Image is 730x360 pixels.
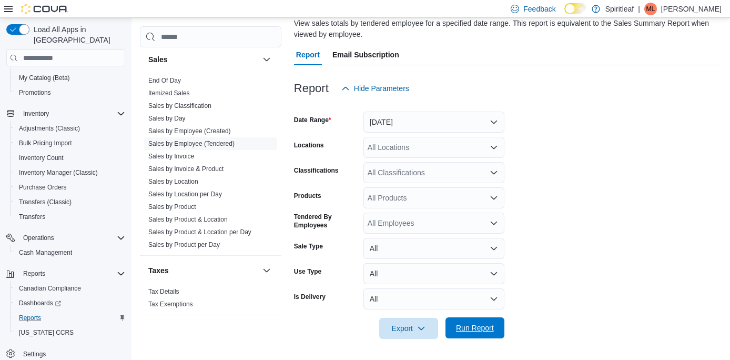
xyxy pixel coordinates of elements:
[11,121,129,136] button: Adjustments (Classic)
[19,232,125,244] span: Operations
[379,318,438,339] button: Export
[148,54,168,65] h3: Sales
[354,83,409,94] span: Hide Parameters
[19,154,64,162] span: Inventory Count
[294,116,331,124] label: Date Range
[19,168,98,177] span: Inventory Manager (Classic)
[11,85,129,100] button: Promotions
[294,166,339,175] label: Classifications
[19,183,67,192] span: Purchase Orders
[148,301,193,308] a: Tax Exemptions
[148,216,228,223] a: Sales by Product & Location
[294,213,359,229] label: Tendered By Employees
[15,297,125,309] span: Dashboards
[564,14,565,15] span: Dark Mode
[19,198,72,206] span: Transfers (Classic)
[456,323,494,333] span: Run Report
[19,267,125,280] span: Reports
[148,228,251,236] span: Sales by Product & Location per Day
[15,137,125,149] span: Bulk Pricing Import
[15,122,125,135] span: Adjustments (Classic)
[148,102,211,109] a: Sales by Classification
[661,3,722,15] p: [PERSON_NAME]
[19,248,72,257] span: Cash Management
[11,296,129,311] a: Dashboards
[19,74,70,82] span: My Catalog (Beta)
[19,267,49,280] button: Reports
[11,180,129,195] button: Purchase Orders
[148,287,179,296] span: Tax Details
[445,317,504,338] button: Run Report
[15,166,102,179] a: Inventory Manager (Classic)
[646,3,655,15] span: ML
[644,3,657,15] div: Malcolm L
[15,282,125,295] span: Canadian Compliance
[15,211,125,223] span: Transfers
[11,71,129,85] button: My Catalog (Beta)
[363,112,504,133] button: [DATE]
[148,139,235,148] span: Sales by Employee (Tendered)
[148,165,224,173] span: Sales by Invoice & Product
[15,196,76,208] a: Transfers (Classic)
[29,24,125,45] span: Load All Apps in [GEOGRAPHIC_DATA]
[294,267,321,276] label: Use Type
[490,168,498,177] button: Open list of options
[11,325,129,340] button: [US_STATE] CCRS
[148,89,190,97] a: Itemized Sales
[15,246,76,259] a: Cash Management
[294,192,321,200] label: Products
[148,152,194,161] span: Sales by Invoice
[15,196,125,208] span: Transfers (Classic)
[490,219,498,227] button: Open list of options
[19,284,81,293] span: Canadian Compliance
[294,141,324,149] label: Locations
[296,44,320,65] span: Report
[148,140,235,147] a: Sales by Employee (Tendered)
[23,350,46,358] span: Settings
[2,106,129,121] button: Inventory
[148,265,258,276] button: Taxes
[19,213,45,221] span: Transfers
[148,77,181,84] a: End Of Day
[11,136,129,151] button: Bulk Pricing Import
[148,241,220,249] span: Sales by Product per Day
[148,191,222,198] a: Sales by Location per Day
[11,151,129,165] button: Inventory Count
[15,297,65,309] a: Dashboards
[23,109,49,118] span: Inventory
[2,231,129,245] button: Operations
[15,152,125,164] span: Inventory Count
[21,4,68,14] img: Cova
[148,153,194,160] a: Sales by Invoice
[15,137,76,149] a: Bulk Pricing Import
[363,263,504,284] button: All
[294,242,323,251] label: Sale Type
[638,3,640,15] p: |
[15,211,49,223] a: Transfers
[11,281,129,296] button: Canadian Compliance
[19,299,61,307] span: Dashboards
[148,288,179,295] a: Tax Details
[363,288,504,309] button: All
[15,326,78,339] a: [US_STATE] CCRS
[15,282,85,295] a: Canadian Compliance
[490,143,498,152] button: Open list of options
[15,246,125,259] span: Cash Management
[148,241,220,248] a: Sales by Product per Day
[15,326,125,339] span: Washington CCRS
[148,203,196,211] span: Sales by Product
[294,18,716,40] div: View sales totals by tendered employee for a specified date range. This report is equivalent to t...
[19,107,125,120] span: Inventory
[15,312,125,324] span: Reports
[148,76,181,85] span: End Of Day
[260,53,273,66] button: Sales
[15,122,84,135] a: Adjustments (Classic)
[148,127,231,135] span: Sales by Employee (Created)
[148,114,186,123] span: Sales by Day
[11,209,129,224] button: Transfers
[294,82,329,95] h3: Report
[15,181,71,194] a: Purchase Orders
[148,115,186,122] a: Sales by Day
[15,72,125,84] span: My Catalog (Beta)
[148,178,198,185] a: Sales by Location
